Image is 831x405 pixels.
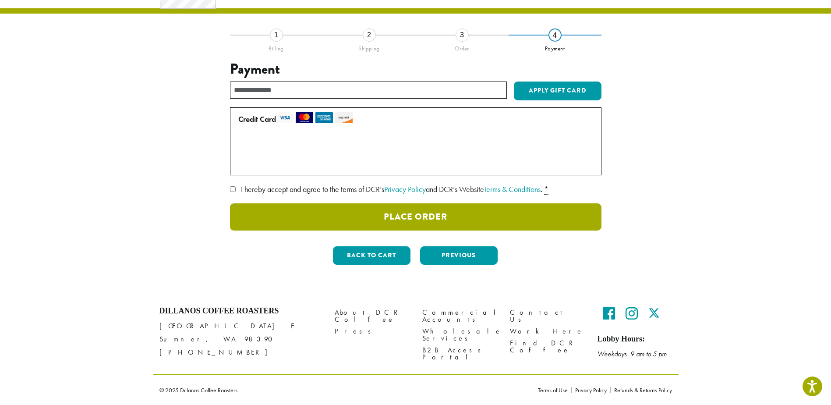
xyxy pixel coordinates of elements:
[514,82,601,101] button: Apply Gift Card
[335,325,409,337] a: Press
[363,28,376,42] div: 2
[610,387,672,393] a: Refunds & Returns Policy
[333,246,410,265] button: Back to cart
[420,246,498,265] button: Previous
[384,184,426,194] a: Privacy Policy
[276,112,294,123] img: visa
[484,184,541,194] a: Terms & Conditions
[159,387,525,393] p: © 2025 Dillanos Coffee Roasters.
[538,387,571,393] a: Terms of Use
[230,61,601,78] h3: Payment
[422,345,497,363] a: B2B Access Portal
[230,203,601,231] button: Place Order
[456,28,469,42] div: 3
[230,42,323,52] div: Billing
[544,184,548,195] abbr: required
[335,306,409,325] a: About DCR Coffee
[510,325,584,337] a: Work Here
[323,42,416,52] div: Shipping
[230,186,236,192] input: I hereby accept and agree to the terms of DCR’sPrivacy Policyand DCR’s WebsiteTerms & Conditions. *
[238,112,590,126] label: Credit Card
[510,306,584,325] a: Contact Us
[416,42,509,52] div: Order
[509,42,601,52] div: Payment
[422,306,497,325] a: Commercial Accounts
[422,325,497,344] a: Wholesale Services
[315,112,333,123] img: amex
[598,334,672,344] h5: Lobby Hours:
[548,28,562,42] div: 4
[159,320,322,359] p: [GEOGRAPHIC_DATA] E Sumner, WA 98390 [PHONE_NUMBER]
[296,112,313,123] img: mastercard
[335,112,353,123] img: discover
[571,387,610,393] a: Privacy Policy
[598,349,667,359] em: Weekdays 9 am to 5 pm
[159,306,322,316] h4: Dillanos Coffee Roasters
[510,337,584,356] a: Find DCR Coffee
[270,28,283,42] div: 1
[241,184,542,194] span: I hereby accept and agree to the terms of DCR’s and DCR’s Website .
